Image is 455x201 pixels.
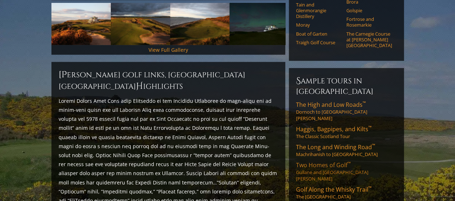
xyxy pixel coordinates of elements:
span: The High and Low Roads [296,101,366,109]
span: Golf Along the Whisky Trail [296,186,372,193]
span: Two Homes of Golf [296,161,351,169]
a: The Long and Winding Road™Machrihanish to [GEOGRAPHIC_DATA] [296,143,397,157]
a: Moray [296,22,342,28]
a: Two Homes of Golf™Gullane and [GEOGRAPHIC_DATA][PERSON_NAME] [296,161,397,182]
a: Golf Along the Whisky Trail™The [GEOGRAPHIC_DATA] [296,186,397,200]
sup: ™ [368,124,372,131]
a: Traigh Golf Course [296,40,342,45]
sup: ™ [363,100,366,106]
h6: Sample Tours in [GEOGRAPHIC_DATA] [296,75,397,96]
a: Fortrose and Rosemarkie [346,16,392,28]
span: Haggis, Bagpipes, and Kilts [296,125,372,133]
sup: ™ [347,160,351,166]
a: Haggis, Bagpipes, and Kilts™The Classic Scotland Tour [296,125,397,140]
span: H [136,81,143,92]
sup: ™ [372,142,375,149]
a: View Full Gallery [149,46,188,53]
span: The Long and Winding Road [296,143,375,151]
h2: [PERSON_NAME] Golf Links, [GEOGRAPHIC_DATA] [GEOGRAPHIC_DATA] ighlights [59,69,278,92]
a: The Carnegie Course at [PERSON_NAME][GEOGRAPHIC_DATA] [346,31,392,49]
a: Tain and Glenmorangie Distillery [296,2,342,19]
a: Golspie [346,8,392,13]
a: Boat of Garten [296,31,342,37]
sup: ™ [368,185,372,191]
a: The High and Low Roads™Dornoch to [GEOGRAPHIC_DATA][PERSON_NAME] [296,101,397,122]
